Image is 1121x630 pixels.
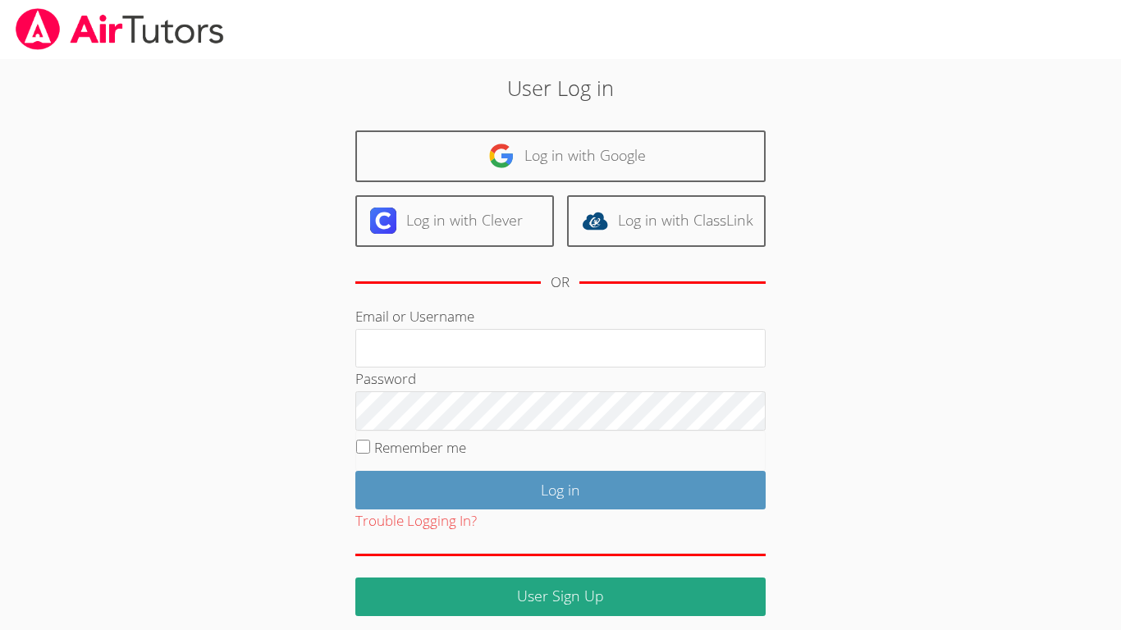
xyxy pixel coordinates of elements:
input: Log in [355,471,766,509]
a: Log in with ClassLink [567,195,766,247]
label: Password [355,369,416,388]
img: clever-logo-6eab21bc6e7a338710f1a6ff85c0baf02591cd810cc4098c63d3a4b26e2feb20.svg [370,208,396,234]
img: classlink-logo-d6bb404cc1216ec64c9a2012d9dc4662098be43eaf13dc465df04b49fa7ab582.svg [582,208,608,234]
label: Email or Username [355,307,474,326]
a: Log in with Clever [355,195,554,247]
a: User Sign Up [355,577,766,616]
div: OR [551,271,570,294]
button: Trouble Logging In? [355,509,477,533]
img: airtutors_banner-c4298cdbf04f3fff15de1276eac7730deb9818008684d7c2e4769d2f7ddbe033.png [14,8,226,50]
a: Log in with Google [355,130,766,182]
label: Remember me [374,438,466,457]
img: google-logo-50288ca7cdecda66e5e0955fdab243c47b7ad437acaf1139b6f446037453330a.svg [488,143,515,169]
h2: User Log in [258,72,863,103]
